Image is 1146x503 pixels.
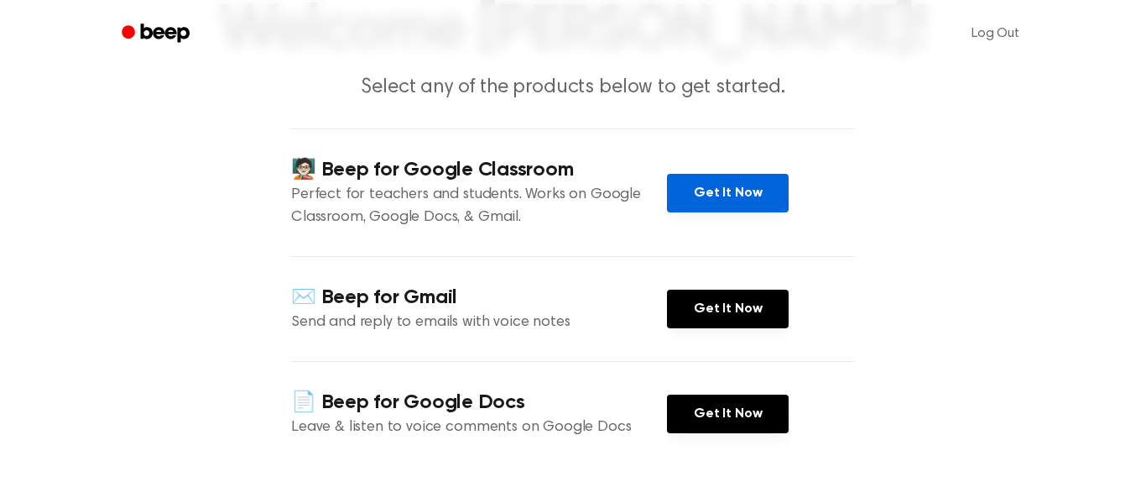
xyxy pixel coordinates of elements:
p: Send and reply to emails with voice notes [291,312,667,334]
a: Get It Now [667,174,789,212]
a: Get It Now [667,290,789,328]
a: Get It Now [667,395,789,433]
p: Select any of the products below to get started. [251,74,895,102]
p: Perfect for teachers and students. Works on Google Classroom, Google Docs, & Gmail. [291,184,667,229]
h4: 📄 Beep for Google Docs [291,389,667,417]
h4: 🧑🏻‍🏫 Beep for Google Classroom [291,156,667,184]
a: Log Out [955,13,1036,54]
h4: ✉️ Beep for Gmail [291,284,667,312]
a: Beep [110,18,205,50]
p: Leave & listen to voice comments on Google Docs [291,417,667,439]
